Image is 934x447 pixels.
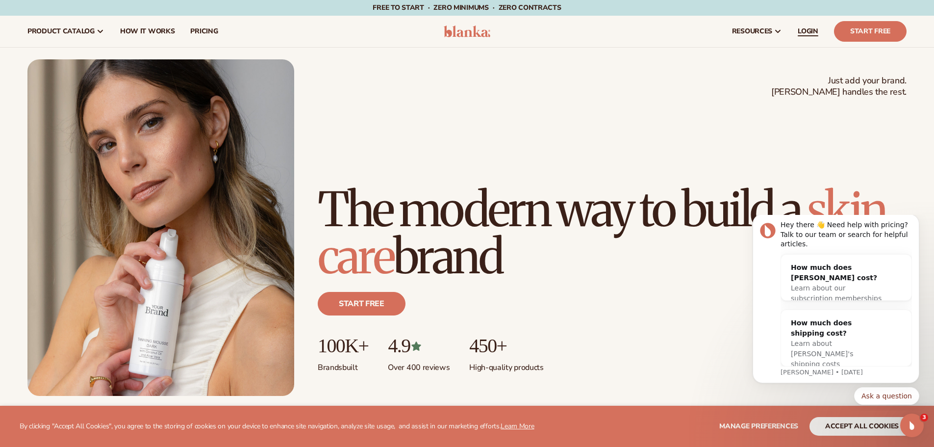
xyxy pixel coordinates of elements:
[116,172,181,190] button: Quick reply: Ask a question
[120,27,175,35] span: How It Works
[790,16,826,47] a: LOGIN
[920,414,928,421] span: 3
[373,3,561,12] span: Free to start · ZERO minimums · ZERO contracts
[809,417,914,436] button: accept all cookies
[53,103,144,124] div: How much does shipping cost?
[798,27,818,35] span: LOGIN
[719,421,798,431] span: Manage preferences
[53,48,144,68] div: How much does [PERSON_NAME] cost?
[469,357,543,373] p: High-quality products
[190,27,218,35] span: pricing
[27,59,294,396] img: Female holding tanning mousse.
[53,125,115,153] span: Learn about [PERSON_NAME]'s shipping costs
[732,27,772,35] span: resources
[719,417,798,436] button: Manage preferences
[724,16,790,47] a: resources
[771,75,907,98] span: Just add your brand. [PERSON_NAME] handles the rest.
[900,414,924,437] iframe: Intercom live chat
[15,172,181,190] div: Quick reply options
[43,40,154,97] div: How much does [PERSON_NAME] cost?Learn about our subscription memberships
[53,69,144,87] span: Learn about our subscription memberships
[22,8,38,24] img: Profile image for Lee
[43,5,174,34] div: Hey there 👋 Need help with pricing? Talk to our team or search for helpful articles.
[501,421,534,431] a: Learn More
[112,16,183,47] a: How It Works
[738,215,934,411] iframe: Intercom notifications message
[318,292,405,316] a: Start free
[43,153,174,162] p: Message from Lee, sent 1w ago
[318,186,907,280] h1: The modern way to build a brand
[182,16,226,47] a: pricing
[27,27,95,35] span: product catalog
[20,422,534,431] p: By clicking "Accept All Cookies", you agree to the storing of cookies on your device to enhance s...
[834,21,907,42] a: Start Free
[43,95,154,162] div: How much does shipping cost?Learn about [PERSON_NAME]'s shipping costs
[318,180,886,286] span: skin care
[43,5,174,152] div: Message content
[318,335,368,357] p: 100K+
[388,335,450,357] p: 4.9
[20,16,112,47] a: product catalog
[469,335,543,357] p: 450+
[388,357,450,373] p: Over 400 reviews
[444,26,490,37] img: logo
[318,357,368,373] p: Brands built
